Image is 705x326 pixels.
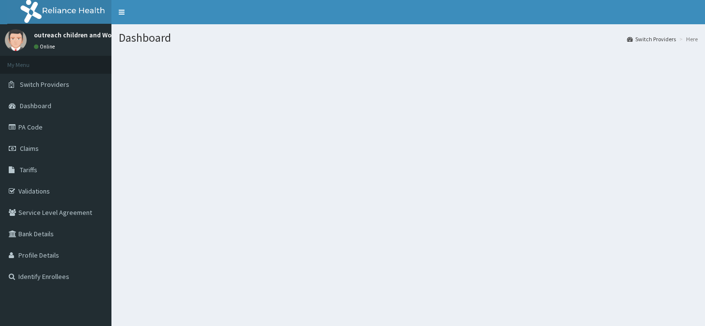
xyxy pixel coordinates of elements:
[20,165,37,174] span: Tariffs
[677,35,698,43] li: Here
[20,144,39,153] span: Claims
[34,43,57,50] a: Online
[627,35,676,43] a: Switch Providers
[5,29,27,51] img: User Image
[119,32,698,44] h1: Dashboard
[20,80,69,89] span: Switch Providers
[34,32,152,38] p: outreach children and Women Hospital
[20,101,51,110] span: Dashboard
